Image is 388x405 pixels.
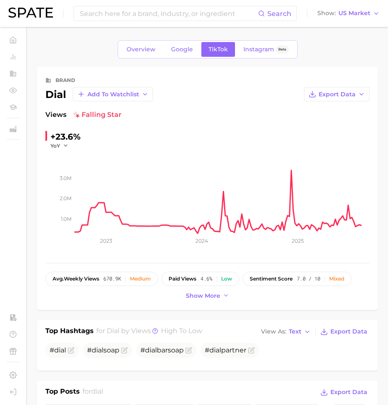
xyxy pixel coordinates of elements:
[119,42,163,57] a: Overview
[185,347,192,354] button: Flag as miscategorized or irrelevant
[61,215,71,222] tspan: 1.0m
[50,346,66,354] span: #
[201,42,235,57] a: TikTok
[50,142,60,149] span: YoY
[209,46,228,53] span: TikTok
[169,276,196,282] span: paid views
[73,111,80,118] img: falling star
[7,386,19,398] a: Log out. Currently logged in with e-mail kerianne.adler@unilever.com.
[184,290,232,302] button: Show more
[50,142,69,149] button: YoY
[318,386,370,398] button: Export Data
[60,175,71,181] tspan: 3.0m
[127,46,156,53] span: Overview
[318,326,370,338] button: Export Data
[68,347,74,354] button: Flag as miscategorized or irrelevant
[100,238,112,244] tspan: 2023
[330,328,367,335] span: Export Data
[205,346,246,354] span: # partner
[45,386,80,399] h1: Top Posts
[304,87,370,101] button: Export Data
[250,276,293,282] span: sentiment score
[164,42,200,57] a: Google
[161,327,202,335] span: high to low
[45,87,153,101] div: dial
[73,87,153,101] button: Add to Watchlist
[209,346,221,354] span: dial
[267,10,291,18] span: Search
[50,130,81,143] div: +23.6%
[54,346,66,354] span: dial
[319,91,356,98] span: Export Data
[161,272,239,286] button: paid views4.6%Low
[145,346,157,354] span: dial
[8,8,53,18] img: SPATE
[236,42,296,57] a: InstagramBeta
[107,327,119,335] span: dial
[221,276,232,282] div: Low
[45,272,158,286] button: avg.weekly views670.9kMedium
[82,386,103,399] h2: for
[259,326,313,337] button: View AsText
[121,347,128,354] button: Flag as miscategorized or irrelevant
[248,347,255,354] button: Flag as miscategorized or irrelevant
[292,238,304,244] tspan: 2025
[261,329,286,334] span: View As
[289,329,301,334] span: Text
[186,292,220,299] span: Show more
[92,346,103,354] span: dial
[317,11,336,16] span: Show
[195,238,208,244] tspan: 2024
[87,91,139,98] span: Add to Watchlist
[45,110,66,120] span: Views
[297,276,320,282] span: 7.0 / 10
[55,75,75,85] div: brand
[53,276,99,282] span: weekly views
[73,110,121,120] span: falling star
[53,275,64,282] abbr: average
[243,46,274,53] span: Instagram
[91,387,103,395] span: dial
[140,346,184,354] span: # barsoap
[315,8,382,19] button: ShowUS Market
[278,46,286,53] span: Beta
[171,46,193,53] span: Google
[79,6,258,21] input: Search here for a brand, industry, or ingredient
[103,276,121,282] span: 670.9k
[330,389,367,396] span: Export Data
[96,326,202,338] h2: for by Views
[243,272,351,286] button: sentiment score7.0 / 10Mixed
[338,11,370,16] span: US Market
[329,276,344,282] div: Mixed
[201,276,212,282] span: 4.6%
[45,326,94,338] h1: Top Hashtags
[130,276,151,282] div: Medium
[87,346,119,354] span: # soap
[60,195,71,201] tspan: 2.0m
